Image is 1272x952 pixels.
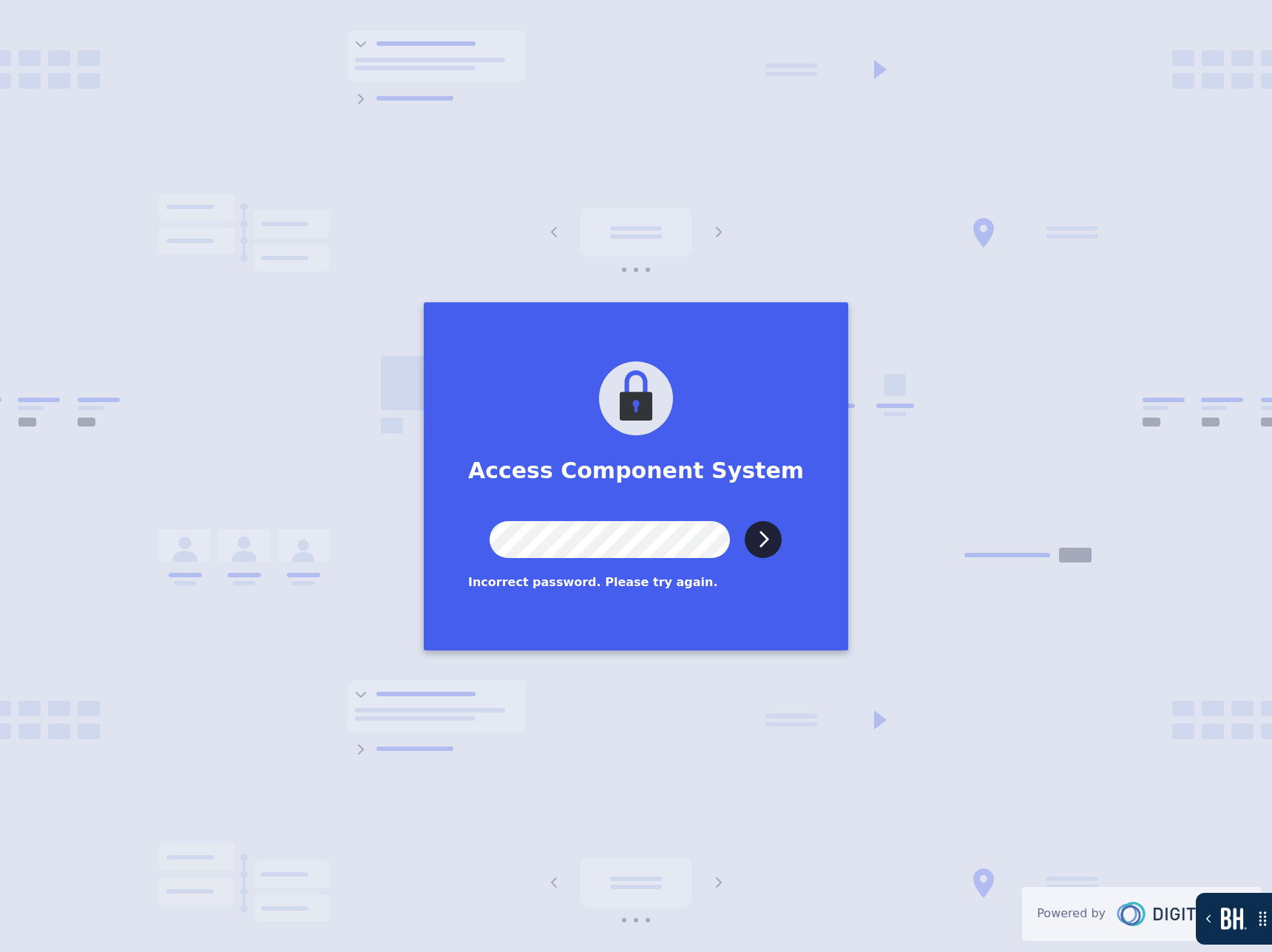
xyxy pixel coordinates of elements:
[468,458,804,484] h2: Access Component System
[1037,905,1106,922] div: Powered by
[1022,887,1261,941] a: Powered by
[468,574,804,591] div: Incorrect password. Please try again.
[745,521,782,558] input: Submit
[468,574,804,591] div: Email Form failure
[468,361,804,558] form: Email Form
